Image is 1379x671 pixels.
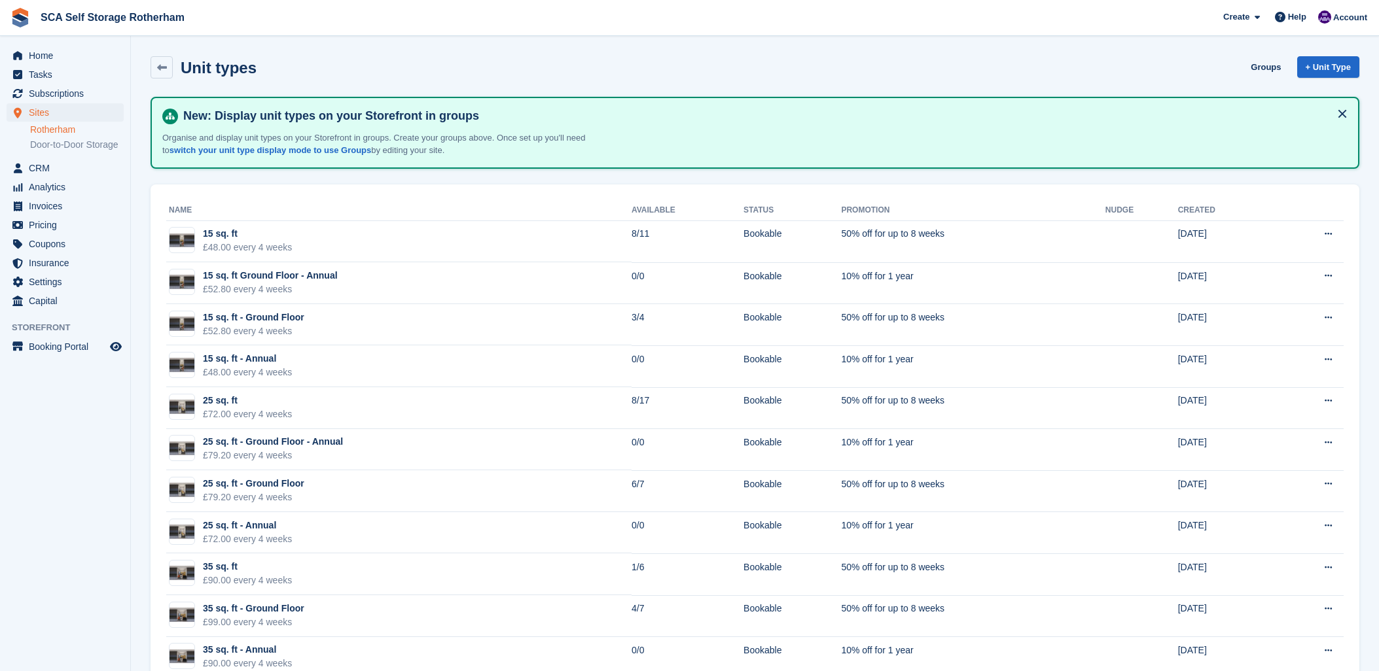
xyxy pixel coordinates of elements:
[203,366,292,379] div: £48.00 every 4 weeks
[1178,345,1274,387] td: [DATE]
[841,595,1105,637] td: 50% off for up to 8 weeks
[29,84,107,103] span: Subscriptions
[203,283,338,296] div: £52.80 every 4 weeks
[29,254,107,272] span: Insurance
[203,490,304,504] div: £79.20 every 4 weeks
[29,197,107,215] span: Invoices
[7,292,124,310] a: menu
[203,657,292,670] div: £90.00 every 4 weeks
[203,352,292,366] div: 15 sq. ft - Annual
[181,59,257,77] h2: Unit types
[1178,512,1274,554] td: [DATE]
[743,595,841,637] td: Bookable
[743,200,841,221] th: Status
[743,470,841,512] td: Bookable
[7,84,124,103] a: menu
[632,429,743,471] td: 0/0
[170,608,194,622] img: 35%20SQ.FT.jpg
[841,262,1105,304] td: 10% off for 1 year
[203,449,343,462] div: £79.20 every 4 weeks
[170,483,194,497] img: 25%20SQ.FT.jpg
[35,7,190,28] a: SCA Self Storage Rotherham
[7,197,124,215] a: menu
[166,200,632,221] th: Name
[1245,56,1286,78] a: Groups
[743,304,841,346] td: Bookable
[841,200,1105,221] th: Promotion
[841,220,1105,262] td: 50% off for up to 8 weeks
[29,159,107,177] span: CRM
[203,394,292,407] div: 25 sq. ft
[29,65,107,84] span: Tasks
[7,46,124,65] a: menu
[632,262,743,304] td: 0/0
[743,387,841,429] td: Bookable
[1178,429,1274,471] td: [DATE]
[29,273,107,291] span: Settings
[7,337,124,356] a: menu
[841,512,1105,554] td: 10% off for 1 year
[7,254,124,272] a: menu
[29,337,107,356] span: Booking Portal
[170,400,194,414] img: 25%20SQ.FT.jpg
[170,145,371,155] a: switch your unit type display mode to use Groups
[1223,10,1249,24] span: Create
[743,262,841,304] td: Bookable
[841,345,1105,387] td: 10% off for 1 year
[1333,11,1367,24] span: Account
[632,304,743,346] td: 3/4
[1178,595,1274,637] td: [DATE]
[30,139,124,151] a: Door-to-Door Storage
[1318,10,1331,24] img: Kelly Neesham
[743,553,841,595] td: Bookable
[632,595,743,637] td: 4/7
[743,429,841,471] td: Bookable
[29,292,107,310] span: Capital
[7,178,124,196] a: menu
[632,200,743,221] th: Available
[1178,553,1274,595] td: [DATE]
[7,65,124,84] a: menu
[1178,470,1274,512] td: [DATE]
[29,216,107,234] span: Pricing
[203,643,292,657] div: 35 sq. ft - Annual
[30,124,124,136] a: Rotherham
[162,131,620,157] p: Organise and display unit types on your Storefront in groups. Create your groups above. Once set ...
[29,178,107,196] span: Analytics
[743,220,841,262] td: Bookable
[29,235,107,253] span: Coupons
[12,321,130,334] span: Storefront
[203,435,343,449] div: 25 sq. ft - Ground Floor - Annual
[743,345,841,387] td: Bookable
[1178,304,1274,346] td: [DATE]
[178,109,1348,124] h4: New: Display unit types on your Storefront in groups
[203,574,292,587] div: £90.00 every 4 weeks
[10,8,30,27] img: stora-icon-8386f47178a22dfd0bd8f6a31ec36ba5ce8667c1dd55bd0f319d3a0aa187defe.svg
[170,525,194,539] img: 25%20SQ.FT.jpg
[203,615,304,629] div: £99.00 every 4 weeks
[7,216,124,234] a: menu
[7,273,124,291] a: menu
[632,387,743,429] td: 8/17
[203,227,292,241] div: 15 sq. ft
[1288,10,1306,24] span: Help
[203,324,304,338] div: £52.80 every 4 weeks
[1178,262,1274,304] td: [DATE]
[29,103,107,122] span: Sites
[632,345,743,387] td: 0/0
[203,519,292,532] div: 25 sq. ft - Annual
[632,470,743,512] td: 6/7
[29,46,107,65] span: Home
[1178,220,1274,262] td: [DATE]
[1297,56,1359,78] a: + Unit Type
[7,235,124,253] a: menu
[170,358,194,372] img: 15%20SQ.FT.jpg
[1105,200,1178,221] th: Nudge
[170,233,194,248] img: 15%20SQ.FT.jpg
[203,532,292,546] div: £72.00 every 4 weeks
[632,220,743,262] td: 8/11
[203,407,292,421] div: £72.00 every 4 weeks
[203,477,304,490] div: 25 sq. ft - Ground Floor
[170,317,194,331] img: 15%20SQ.FT.jpg
[203,241,292,254] div: £48.00 every 4 weeks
